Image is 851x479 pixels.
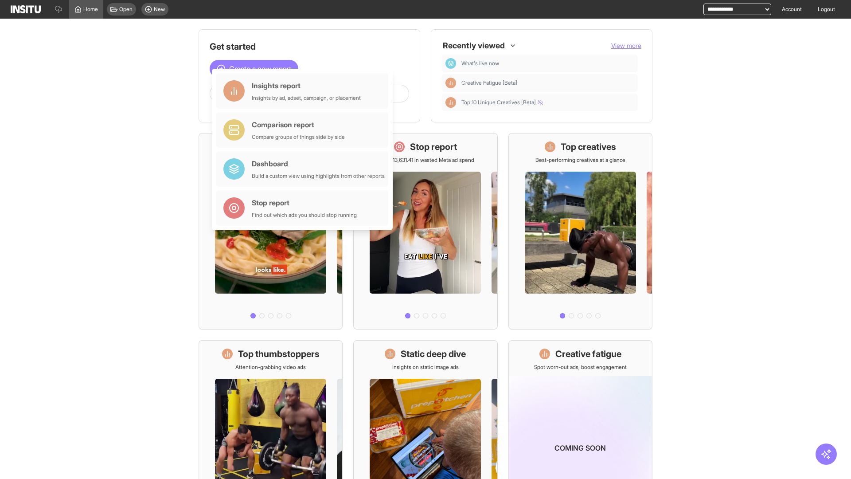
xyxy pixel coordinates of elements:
[561,141,616,153] h1: Top creatives
[210,40,409,53] h1: Get started
[410,141,457,153] h1: Stop report
[611,42,641,49] span: View more
[508,133,652,330] a: Top creativesBest-performing creatives at a glance
[252,133,345,141] div: Compare groups of things side by side
[210,60,298,78] button: Create a new report
[461,99,543,106] span: Top 10 Unique Creatives [Beta]
[119,6,133,13] span: Open
[461,79,634,86] span: Creative Fatigue [Beta]
[252,80,361,91] div: Insights report
[199,133,343,330] a: What's live nowSee all active ads instantly
[252,119,345,130] div: Comparison report
[252,173,385,180] div: Build a custom view using highlights from other reports
[461,60,634,67] span: What's live now
[461,79,517,86] span: Creative Fatigue [Beta]
[401,348,466,360] h1: Static deep dive
[235,364,306,371] p: Attention-grabbing video ads
[252,212,357,219] div: Find out which ads you should stop running
[392,364,459,371] p: Insights on static image ads
[377,157,474,164] p: Save £13,631.41 in wasted Meta ad spend
[229,63,291,74] span: Create a new report
[461,60,499,67] span: What's live now
[461,99,634,106] span: Top 10 Unique Creatives [Beta]
[252,197,357,208] div: Stop report
[252,158,385,169] div: Dashboard
[535,157,625,164] p: Best-performing creatives at a glance
[252,94,361,102] div: Insights by ad, adset, campaign, or placement
[445,78,456,88] div: Insights
[238,348,320,360] h1: Top thumbstoppers
[83,6,98,13] span: Home
[353,133,497,330] a: Stop reportSave £13,631.41 in wasted Meta ad spend
[11,5,41,13] img: Logo
[445,58,456,69] div: Dashboard
[154,6,165,13] span: New
[611,41,641,50] button: View more
[445,97,456,108] div: Insights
